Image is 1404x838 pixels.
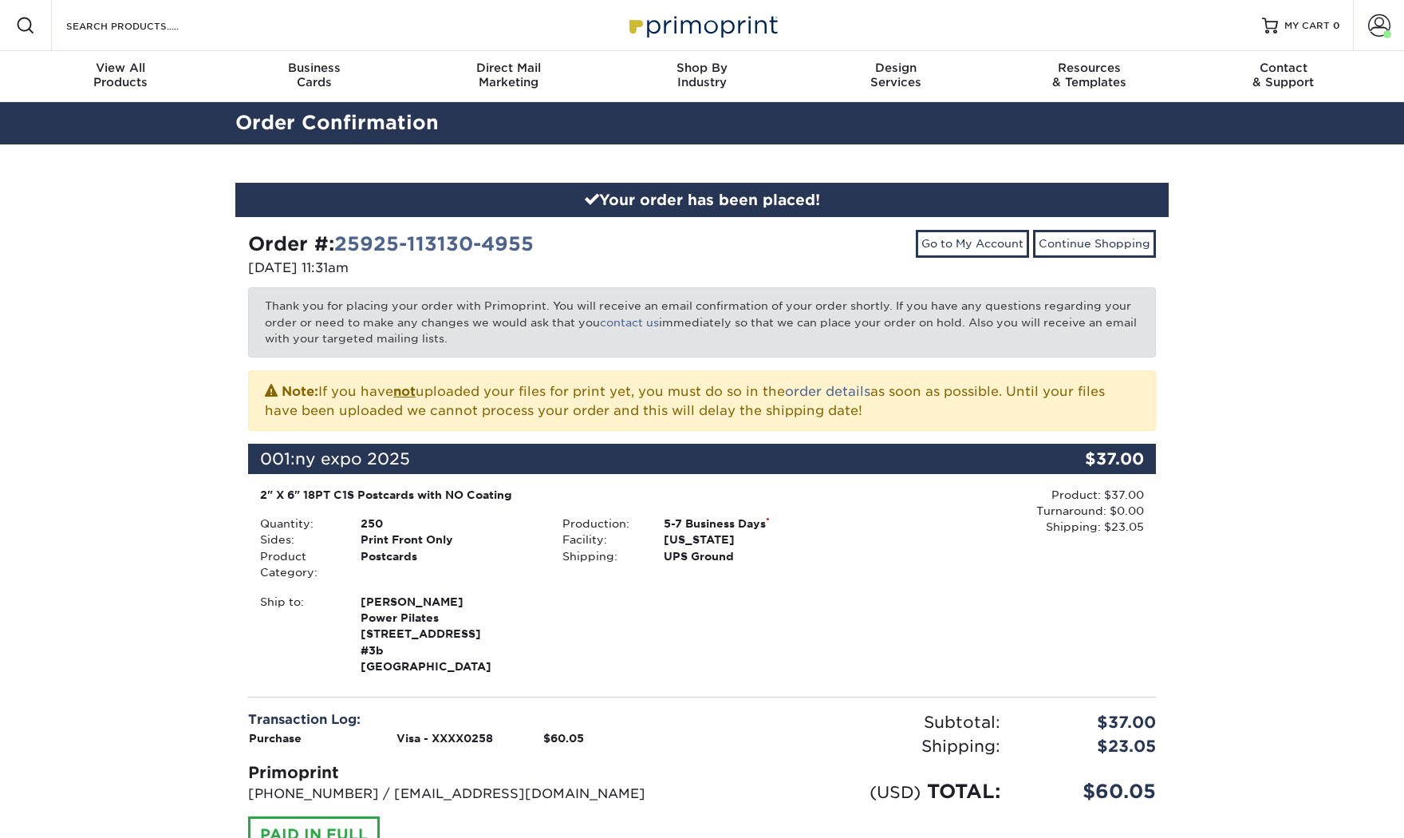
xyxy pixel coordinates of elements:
[550,548,651,564] div: Shipping:
[1284,19,1330,33] span: MY CART
[702,710,1012,734] div: Subtotal:
[248,710,690,729] div: Transaction Log:
[218,61,412,75] span: Business
[1012,734,1168,758] div: $23.05
[992,51,1186,102] a: Resources& Templates
[248,516,349,532] div: Quantity:
[361,594,538,610] span: [PERSON_NAME]
[218,51,412,102] a: BusinessCards
[1186,51,1380,102] a: Contact& Support
[248,444,1004,474] div: 001:
[412,61,605,75] span: Direct Mail
[799,51,992,102] a: DesignServices
[605,61,799,75] span: Shop By
[248,232,534,255] strong: Order #:
[361,594,538,674] strong: [GEOGRAPHIC_DATA]
[854,487,1144,536] div: Product: $37.00 Turnaround: $0.00 Shipping: $23.05
[349,532,550,547] div: Print Front Only
[702,734,1012,758] div: Shipping:
[550,516,651,532] div: Production:
[543,732,584,745] strong: $60.05
[992,61,1186,89] div: & Templates
[1012,710,1168,734] div: $37.00
[799,61,992,89] div: Services
[349,516,550,532] div: 250
[265,381,1139,421] p: If you have uploaded your files for print yet, you must do so in the as soon as possible. Until y...
[1186,61,1380,89] div: & Support
[361,642,538,658] span: #3b
[927,780,1000,803] span: TOTAL:
[622,8,782,42] img: Primoprint
[393,384,416,399] b: not
[295,449,410,468] span: ny expo 2025
[1004,444,1156,474] div: $37.00
[248,548,349,581] div: Product Category:
[412,51,605,102] a: Direct MailMarketing
[799,61,992,75] span: Design
[396,732,493,745] strong: Visa - XXXX0258
[1333,20,1340,31] span: 0
[248,761,690,785] div: Primoprint
[605,51,799,102] a: Shop ByIndustry
[1012,777,1168,806] div: $60.05
[24,51,218,102] a: View AllProducts
[248,287,1156,357] p: Thank you for placing your order with Primoprint. You will receive an email confirmation of your ...
[248,259,690,278] p: [DATE] 11:31am
[992,61,1186,75] span: Resources
[218,61,412,89] div: Cards
[349,548,550,581] div: Postcards
[24,61,218,89] div: Products
[652,532,854,547] div: [US_STATE]
[248,785,690,804] p: [PHONE_NUMBER] / [EMAIL_ADDRESS][DOMAIN_NAME]
[282,384,318,399] strong: Note:
[361,610,538,626] span: Power Pilates
[361,626,538,642] span: [STREET_ADDRESS]
[870,782,921,802] small: (USD)
[334,232,534,255] a: 25925-113130-4955
[223,109,1181,138] h2: Order Confirmation
[412,61,605,89] div: Marketing
[248,594,349,675] div: Ship to:
[550,532,651,547] div: Facility:
[1033,230,1156,257] a: Continue Shopping
[1186,61,1380,75] span: Contact
[65,16,220,35] input: SEARCH PRODUCTS.....
[600,316,659,329] a: contact us
[652,516,854,532] div: 5-7 Business Days
[249,732,302,745] strong: Purchase
[652,548,854,564] div: UPS Ground
[605,61,799,89] div: Industry
[260,487,842,503] div: 2" X 6" 18PT C1S Postcards with NO Coating
[785,384,870,399] a: order details
[916,230,1029,257] a: Go to My Account
[248,532,349,547] div: Sides:
[24,61,218,75] span: View All
[235,183,1169,218] div: Your order has been placed!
